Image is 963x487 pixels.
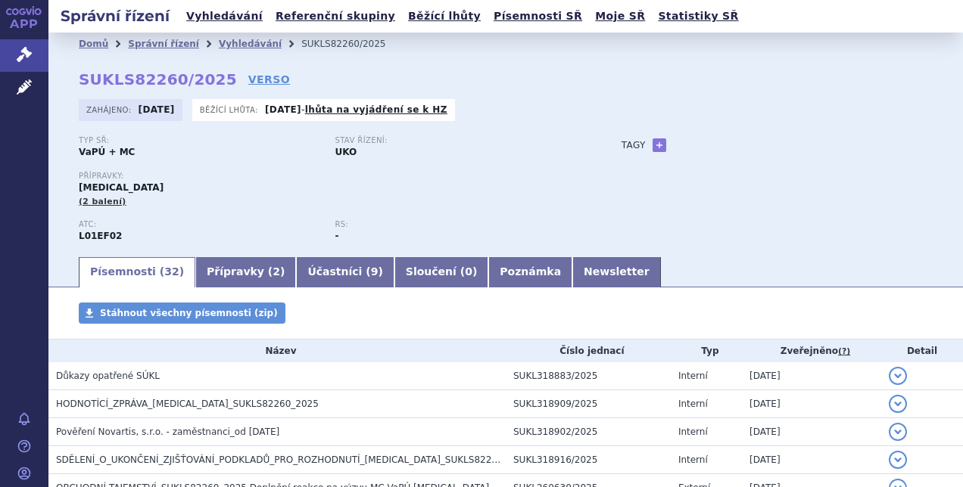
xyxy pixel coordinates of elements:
th: Detail [881,340,963,362]
abbr: (?) [838,346,850,357]
a: Statistiky SŘ [653,6,743,26]
td: SUKL318883/2025 [506,362,671,390]
strong: [DATE] [265,104,301,115]
h3: Tagy [622,136,646,154]
li: SUKLS82260/2025 [301,33,405,55]
a: Newsletter [572,257,661,287]
a: Přípravky (2) [195,257,296,287]
span: Stáhnout všechny písemnosti (zip) [100,308,278,318]
span: Interní [678,371,708,381]
button: detail [889,451,907,469]
span: Důkazy opatřené SÚKL [56,371,160,381]
a: Stáhnout všechny písemnosti (zip) [79,302,285,324]
strong: [DATE] [139,104,175,115]
a: Vyhledávání [182,6,267,26]
h2: Správní řízení [48,5,182,26]
strong: SUKLS82260/2025 [79,70,237,88]
td: SUKL318916/2025 [506,446,671,474]
td: SUKL318902/2025 [506,418,671,446]
td: [DATE] [742,446,881,474]
a: Běžící lhůty [404,6,485,26]
strong: UKO [335,147,357,157]
p: - [265,104,447,116]
p: Přípravky: [79,172,591,181]
span: Pověření Novartis, s.r.o. - zaměstnanci_od 12.3.2025 [56,427,279,437]
td: [DATE] [742,362,881,390]
a: Vyhledávání [219,39,282,49]
span: Běžící lhůta: [200,104,261,116]
span: 0 [465,265,472,278]
strong: RIBOCIKLIB [79,231,122,241]
th: Typ [671,340,742,362]
button: detail [889,423,907,441]
span: 9 [371,265,379,278]
th: Název [48,340,506,362]
span: 32 [164,265,179,278]
a: Písemnosti SŘ [489,6,587,26]
span: Interní [678,454,708,465]
a: Písemnosti (32) [79,257,195,287]
button: detail [889,395,907,413]
a: lhůta na vyjádření se k HZ [305,104,447,115]
span: HODNOTÍCÍ_ZPRÁVA_KISQALI_SUKLS82260_2025 [56,399,319,409]
span: Interní [678,399,708,409]
span: Zahájeno: [86,104,134,116]
a: VERSO [248,72,290,87]
button: detail [889,367,907,385]
a: Sloučení (0) [394,257,488,287]
p: ATC: [79,220,319,229]
td: [DATE] [742,390,881,418]
span: [MEDICAL_DATA] [79,182,164,193]
span: 2 [273,265,280,278]
p: RS: [335,220,575,229]
th: Číslo jednací [506,340,671,362]
a: Poznámka [488,257,572,287]
p: Typ SŘ: [79,136,319,145]
strong: - [335,231,338,241]
td: [DATE] [742,418,881,446]
a: + [653,138,666,152]
a: Účastníci (9) [296,257,394,287]
a: Správní řízení [128,39,199,49]
a: Moje SŘ [591,6,650,26]
span: SDĚLENÍ_O_UKONČENÍ_ZJIŠŤOVÁNÍ_PODKLADŮ_PRO_ROZHODNUTÍ_KISQALI_SUKLS82260_2025 [56,454,531,465]
th: Zveřejněno [742,340,881,362]
span: Interní [678,427,708,437]
td: SUKL318909/2025 [506,390,671,418]
a: Referenční skupiny [271,6,400,26]
span: (2 balení) [79,197,126,206]
strong: VaPÚ + MC [79,147,135,157]
a: Domů [79,39,108,49]
p: Stav řízení: [335,136,575,145]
